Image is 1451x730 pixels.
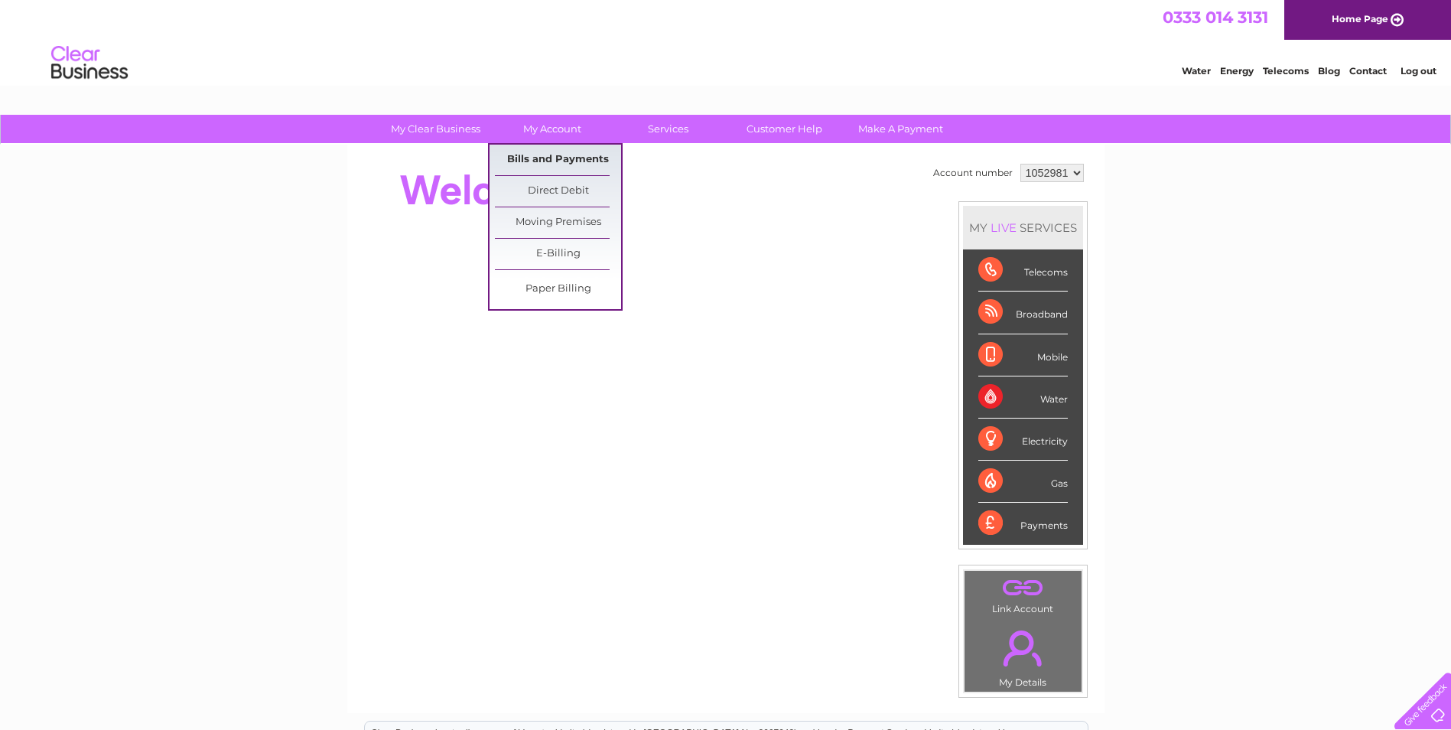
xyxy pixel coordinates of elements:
[964,618,1082,693] td: My Details
[495,176,621,207] a: Direct Debit
[1220,65,1254,77] a: Energy
[1182,65,1211,77] a: Water
[978,503,1068,544] div: Payments
[495,239,621,269] a: E-Billing
[968,621,1078,675] a: .
[978,292,1068,334] div: Broadband
[365,8,1088,74] div: Clear Business is a trading name of Verastar Limited (registered in [GEOGRAPHIC_DATA] No. 3667643...
[495,145,621,175] a: Bills and Payments
[1163,8,1268,27] a: 0333 014 3131
[978,334,1068,376] div: Mobile
[978,249,1068,292] div: Telecoms
[1349,65,1387,77] a: Contact
[929,160,1017,186] td: Account number
[495,274,621,305] a: Paper Billing
[1263,65,1309,77] a: Telecoms
[495,207,621,238] a: Moving Premises
[964,570,1082,618] td: Link Account
[605,115,731,143] a: Services
[50,40,129,86] img: logo.png
[978,376,1068,419] div: Water
[1318,65,1340,77] a: Blog
[978,461,1068,503] div: Gas
[373,115,499,143] a: My Clear Business
[968,575,1078,601] a: .
[838,115,964,143] a: Make A Payment
[721,115,848,143] a: Customer Help
[489,115,615,143] a: My Account
[1401,65,1436,77] a: Log out
[978,419,1068,461] div: Electricity
[987,220,1020,235] div: LIVE
[963,206,1083,249] div: MY SERVICES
